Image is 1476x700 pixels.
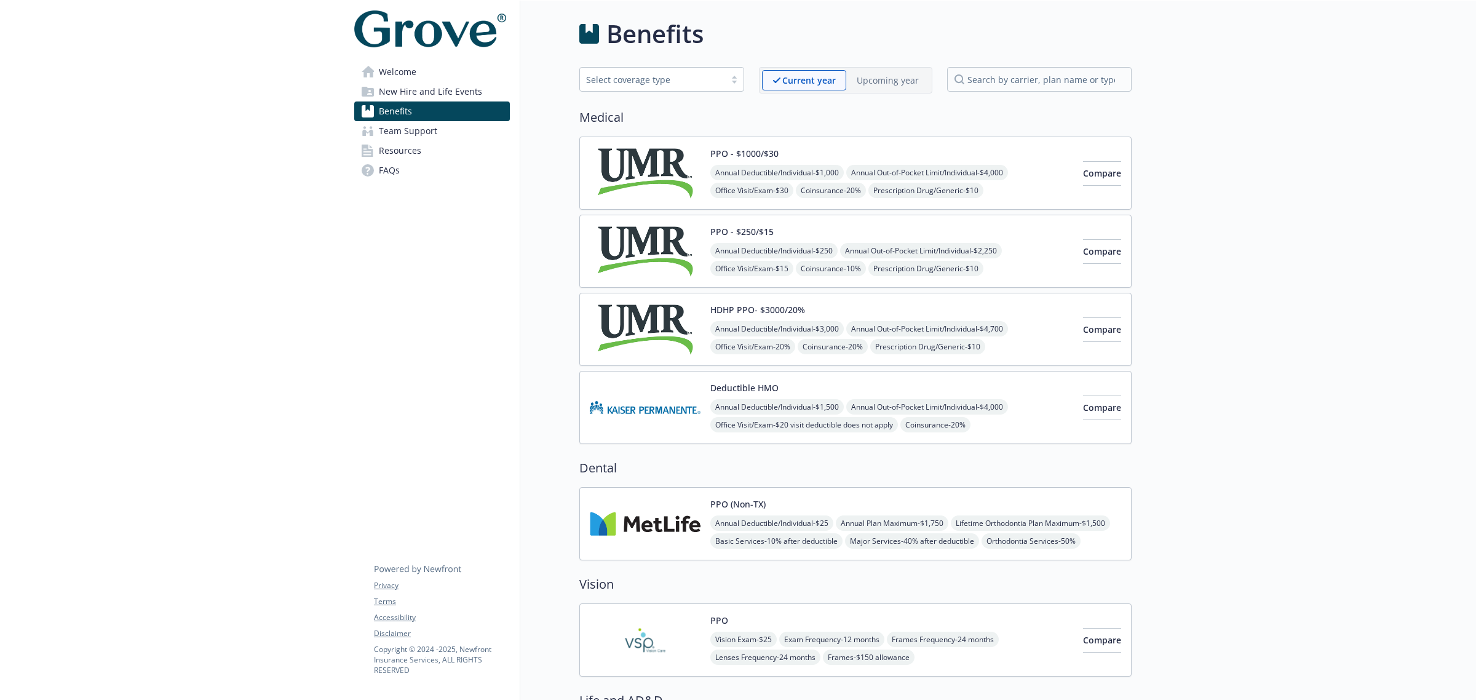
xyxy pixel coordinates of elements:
h2: Medical [579,108,1132,127]
a: Resources [354,141,510,161]
span: Compare [1083,245,1121,257]
span: Frames - $150 allowance [823,650,915,665]
button: Compare [1083,628,1121,653]
span: Coinsurance - 10% [796,261,866,276]
a: New Hire and Life Events [354,82,510,101]
span: Coinsurance - 20% [796,183,866,198]
span: Vision Exam - $25 [710,632,777,647]
span: Benefits [379,101,412,121]
span: Annual Deductible/Individual - $250 [710,243,838,258]
span: Coinsurance - 20% [900,417,970,432]
img: UMR carrier logo [590,303,700,356]
a: Privacy [374,580,509,591]
span: Orthodontia Services - 50% [982,533,1081,549]
span: Compare [1083,167,1121,179]
p: Current year [782,74,836,87]
h2: Vision [579,575,1132,594]
span: Office Visit/Exam - $15 [710,261,793,276]
span: Resources [379,141,421,161]
span: Team Support [379,121,437,141]
span: Annual Deductible/Individual - $1,500 [710,399,844,415]
span: Lenses Frequency - 24 months [710,650,820,665]
span: Annual Deductible/Individual - $1,000 [710,165,844,180]
a: Terms [374,596,509,607]
button: Compare [1083,317,1121,342]
img: Kaiser Permanente Insurance Company carrier logo [590,381,700,434]
input: search by carrier, plan name or type [947,67,1132,92]
button: Compare [1083,239,1121,264]
button: PPO (Non-TX) [710,498,766,511]
img: Metlife Inc carrier logo [590,498,700,550]
a: FAQs [354,161,510,180]
span: Prescription Drug/Generic - $10 [868,183,983,198]
span: Annual Out-of-Pocket Limit/Individual - $4,700 [846,321,1008,336]
span: FAQs [379,161,400,180]
h1: Benefits [606,15,704,52]
a: Benefits [354,101,510,121]
button: Deductible HMO [710,381,779,394]
a: Team Support [354,121,510,141]
h2: Dental [579,459,1132,477]
span: Basic Services - 10% after deductible [710,533,843,549]
span: Office Visit/Exam - $30 [710,183,793,198]
span: Annual Out-of-Pocket Limit/Individual - $2,250 [840,243,1002,258]
span: Prescription Drug/Generic - $10 [868,261,983,276]
span: Lifetime Orthodontia Plan Maximum - $1,500 [951,515,1110,531]
span: Annual Deductible/Individual - $3,000 [710,321,844,336]
span: Prescription Drug/Generic - $10 [870,339,985,354]
img: Vision Service Plan carrier logo [590,614,700,666]
button: Compare [1083,396,1121,420]
span: Coinsurance - 20% [798,339,868,354]
span: Office Visit/Exam - $20 visit deductible does not apply [710,417,898,432]
span: Welcome [379,62,416,82]
span: Annual Plan Maximum - $1,750 [836,515,948,531]
div: Select coverage type [586,73,719,86]
span: Compare [1083,324,1121,335]
button: PPO [710,614,728,627]
img: UMR carrier logo [590,225,700,277]
span: Frames Frequency - 24 months [887,632,999,647]
span: Compare [1083,402,1121,413]
span: Office Visit/Exam - 20% [710,339,795,354]
span: New Hire and Life Events [379,82,482,101]
span: Major Services - 40% after deductible [845,533,979,549]
button: PPO - $1000/$30 [710,147,779,160]
span: Exam Frequency - 12 months [779,632,884,647]
span: Annual Deductible/Individual - $25 [710,515,833,531]
p: Copyright © 2024 - 2025 , Newfront Insurance Services, ALL RIGHTS RESERVED [374,644,509,675]
button: HDHP PPO- $3000/20% [710,303,805,316]
p: Upcoming year [857,74,919,87]
a: Disclaimer [374,628,509,639]
button: Compare [1083,161,1121,186]
span: Compare [1083,634,1121,646]
a: Accessibility [374,612,509,623]
span: Annual Out-of-Pocket Limit/Individual - $4,000 [846,399,1008,415]
a: Welcome [354,62,510,82]
span: Annual Out-of-Pocket Limit/Individual - $4,000 [846,165,1008,180]
img: UMR carrier logo [590,147,700,199]
button: PPO - $250/$15 [710,225,774,238]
